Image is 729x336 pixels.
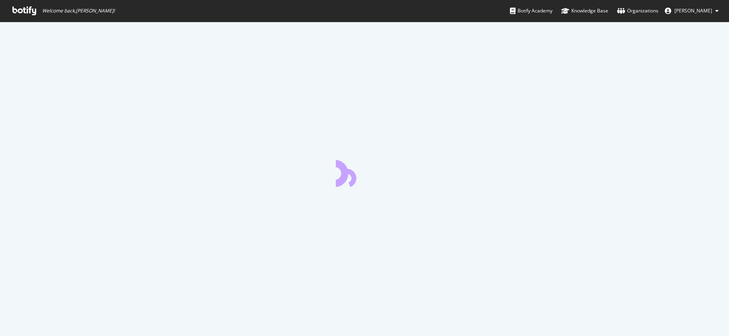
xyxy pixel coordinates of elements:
[658,4,725,17] button: [PERSON_NAME]
[617,7,658,15] div: Organizations
[674,7,712,14] span: Judith Lungstraß
[336,158,394,187] div: animation
[510,7,552,15] div: Botify Academy
[561,7,608,15] div: Knowledge Base
[42,8,115,14] span: Welcome back, [PERSON_NAME] !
